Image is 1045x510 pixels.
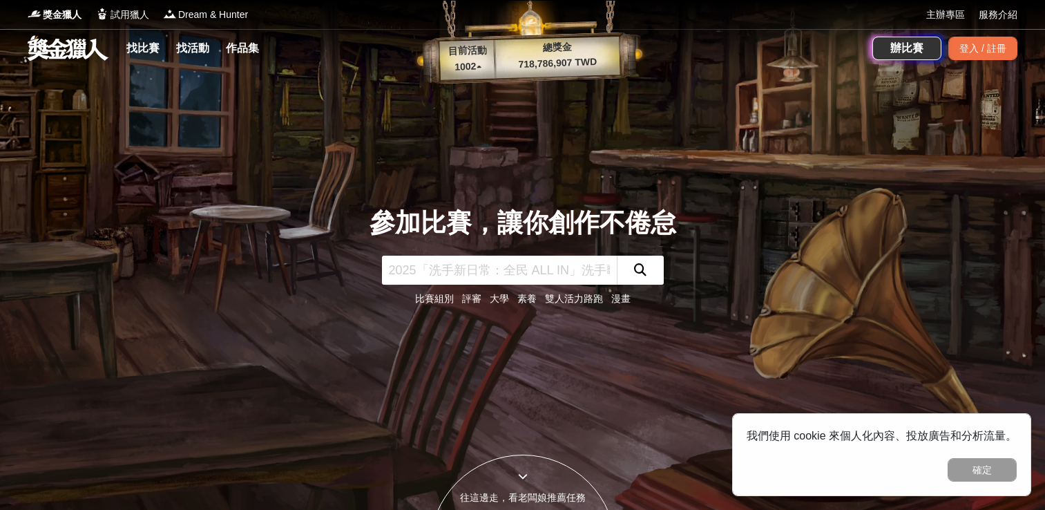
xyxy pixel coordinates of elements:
[163,7,177,21] img: Logo
[111,8,149,22] span: 試用獵人
[495,38,620,57] p: 總獎金
[382,256,617,285] input: 2025「洗手新日常：全民 ALL IN」洗手歌全台徵選
[370,204,676,243] div: 參加比賽，讓你創作不倦怠
[121,39,165,58] a: 找比賽
[163,8,248,22] a: LogoDream & Hunter
[948,37,1017,60] div: 登入 / 註冊
[439,43,495,59] p: 目前活動
[95,8,149,22] a: Logo試用獵人
[440,59,496,75] p: 1002 ▴
[926,8,965,22] a: 主辦專區
[495,54,620,73] p: 718,786,907 TWD
[490,293,509,304] a: 大學
[178,8,248,22] span: Dream & Hunter
[747,430,1017,442] span: 我們使用 cookie 來個人化內容、投放廣告和分析流量。
[95,7,109,21] img: Logo
[611,293,631,304] a: 漫畫
[948,458,1017,482] button: 確定
[545,293,603,304] a: 雙人活力路跑
[415,293,454,304] a: 比賽組別
[517,293,537,304] a: 素養
[462,293,481,304] a: 評審
[220,39,265,58] a: 作品集
[28,7,41,21] img: Logo
[171,39,215,58] a: 找活動
[43,8,82,22] span: 獎金獵人
[872,37,941,60] a: 辦比賽
[28,8,82,22] a: Logo獎金獵人
[979,8,1017,22] a: 服務介紹
[430,491,615,505] div: 往這邊走，看老闆娘推薦任務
